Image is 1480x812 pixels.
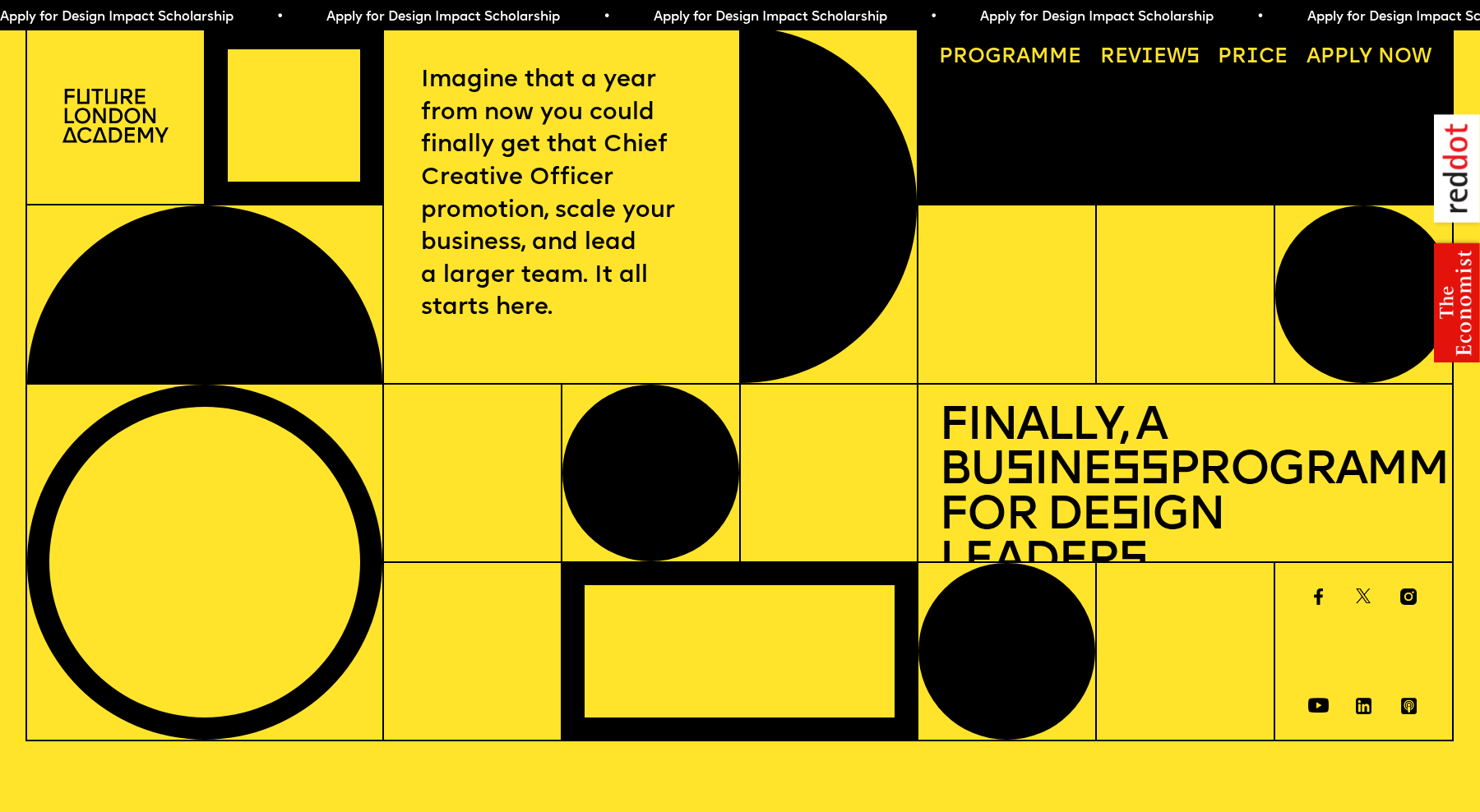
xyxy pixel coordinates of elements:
[1256,11,1264,24] span: •
[939,405,1431,585] h1: Finally, a Bu ine Programme for De ign Leader
[1110,493,1139,540] span: s
[1118,538,1147,585] span: s
[1111,448,1168,495] span: ss
[421,64,702,325] p: Imagine that a year from now you could finally get that Chief Creative Officer promotion, scale y...
[1089,38,1209,79] a: Reviews
[930,11,937,24] span: •
[929,38,1092,79] a: Programme
[603,11,610,24] span: •
[1016,47,1030,67] span: a
[1005,448,1034,495] span: s
[276,11,284,24] span: •
[1208,38,1298,79] a: Price
[1296,38,1441,79] a: Apply now
[1307,47,1320,67] span: A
